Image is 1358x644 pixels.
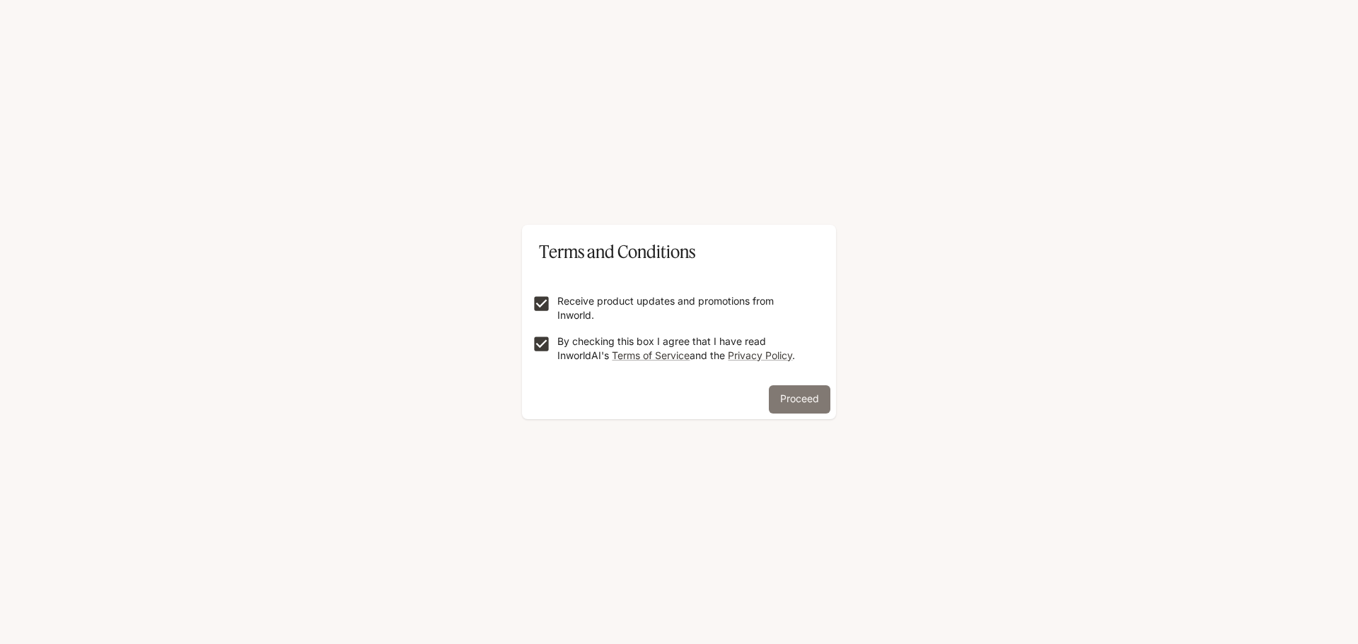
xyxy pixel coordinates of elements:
[612,349,690,361] a: Terms of Service
[557,334,812,363] p: By checking this box I agree that I have read InworldAI's and the .
[769,385,830,414] button: Proceed
[728,349,792,361] a: Privacy Policy
[539,239,695,264] p: Terms and Conditions
[557,294,812,322] p: Receive product updates and promotions from Inworld.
